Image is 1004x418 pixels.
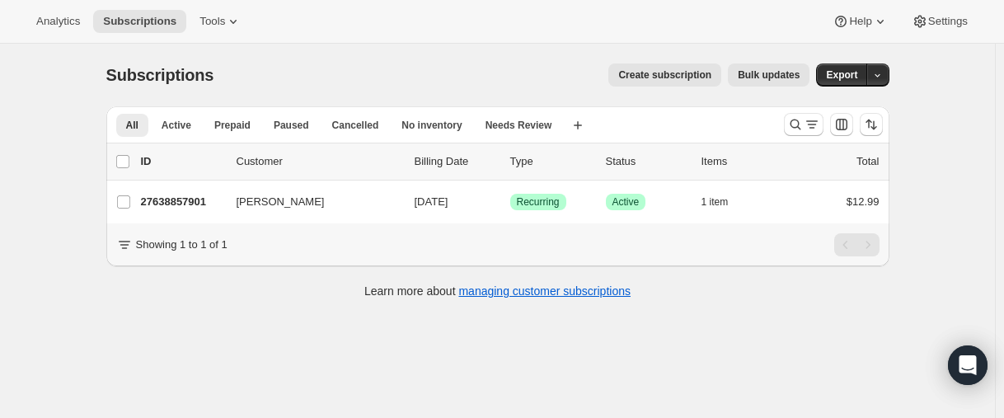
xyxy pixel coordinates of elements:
[199,15,225,28] span: Tools
[141,194,223,210] p: 27638857901
[738,68,800,82] span: Bulk updates
[486,119,552,132] span: Needs Review
[830,113,853,136] button: Customize table column order and visibility
[826,68,857,82] span: Export
[784,113,823,136] button: Search and filter results
[701,190,747,214] button: 1 item
[823,10,898,33] button: Help
[214,119,251,132] span: Prepaid
[141,190,880,214] div: 27638857901[PERSON_NAME][DATE]SuccessRecurringSuccessActive1 item$12.99
[606,153,688,170] p: Status
[237,153,401,170] p: Customer
[565,114,591,137] button: Create new view
[364,283,631,299] p: Learn more about
[274,119,309,132] span: Paused
[608,63,721,87] button: Create subscription
[141,153,880,170] div: IDCustomerBilling DateTypeStatusItemsTotal
[928,15,968,28] span: Settings
[902,10,978,33] button: Settings
[227,189,392,215] button: [PERSON_NAME]
[36,15,80,28] span: Analytics
[190,10,251,33] button: Tools
[401,119,462,132] span: No inventory
[106,66,214,84] span: Subscriptions
[612,195,640,209] span: Active
[415,153,497,170] p: Billing Date
[816,63,867,87] button: Export
[856,153,879,170] p: Total
[103,15,176,28] span: Subscriptions
[847,195,880,208] span: $12.99
[701,153,784,170] div: Items
[510,153,593,170] div: Type
[136,237,228,253] p: Showing 1 to 1 of 1
[849,15,871,28] span: Help
[701,195,729,209] span: 1 item
[162,119,191,132] span: Active
[517,195,560,209] span: Recurring
[948,345,988,385] div: Open Intercom Messenger
[728,63,809,87] button: Bulk updates
[415,195,448,208] span: [DATE]
[834,233,880,256] nav: Pagination
[141,153,223,170] p: ID
[458,284,631,298] a: managing customer subscriptions
[93,10,186,33] button: Subscriptions
[860,113,883,136] button: Sort the results
[126,119,138,132] span: All
[618,68,711,82] span: Create subscription
[237,194,325,210] span: [PERSON_NAME]
[26,10,90,33] button: Analytics
[332,119,379,132] span: Cancelled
